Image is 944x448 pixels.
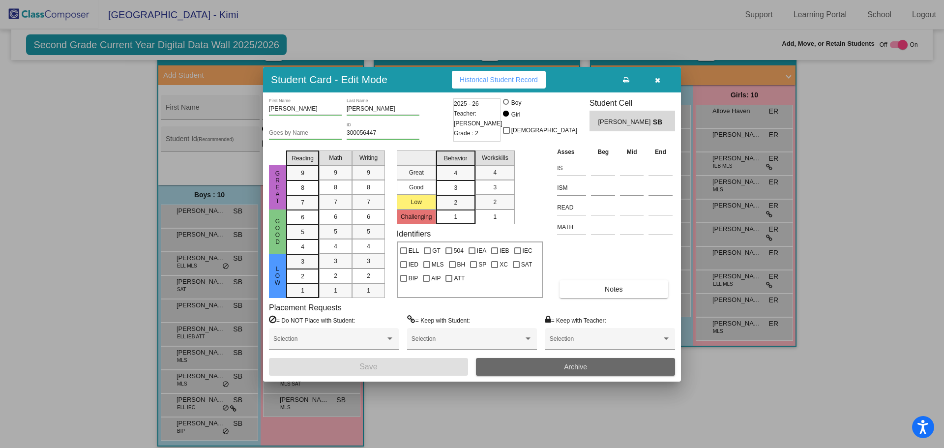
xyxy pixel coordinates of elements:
[334,198,337,207] span: 7
[454,128,478,138] span: Grade : 2
[301,183,304,192] span: 8
[301,169,304,178] span: 9
[301,228,304,237] span: 5
[605,285,623,293] span: Notes
[493,183,497,192] span: 3
[367,183,370,192] span: 8
[367,242,370,251] span: 4
[397,229,431,239] label: Identifiers
[432,245,441,257] span: GT
[454,245,464,257] span: 504
[269,303,342,312] label: Placement Requests
[454,169,457,178] span: 4
[511,124,577,136] span: [DEMOGRAPHIC_DATA]
[560,280,668,298] button: Notes
[460,76,538,84] span: Historical Student Record
[367,271,370,280] span: 2
[367,212,370,221] span: 6
[477,245,486,257] span: IEA
[409,259,418,270] span: IED
[476,358,675,376] button: Archive
[454,272,465,284] span: ATT
[557,220,586,235] input: assessment
[409,245,419,257] span: ELL
[409,272,418,284] span: BIP
[292,154,314,163] span: Reading
[511,110,521,119] div: Girl
[500,259,508,270] span: XC
[454,99,479,109] span: 2025 - 26
[454,212,457,221] span: 1
[367,168,370,177] span: 9
[500,245,509,257] span: IEB
[301,198,304,207] span: 7
[301,272,304,281] span: 2
[454,183,457,192] span: 3
[646,147,675,157] th: End
[273,218,282,245] span: Good
[359,153,378,162] span: Writing
[334,212,337,221] span: 6
[334,286,337,295] span: 1
[273,266,282,286] span: Low
[301,213,304,222] span: 6
[334,271,337,280] span: 2
[557,180,586,195] input: assessment
[618,147,646,157] th: Mid
[454,109,502,128] span: Teacher: [PERSON_NAME]
[367,198,370,207] span: 7
[457,259,466,270] span: BH
[557,200,586,215] input: assessment
[269,358,468,376] button: Save
[367,227,370,236] span: 5
[493,198,497,207] span: 2
[301,242,304,251] span: 4
[444,154,467,163] span: Behavior
[334,168,337,177] span: 9
[493,168,497,177] span: 4
[493,212,497,221] span: 1
[334,227,337,236] span: 5
[359,362,377,371] span: Save
[271,73,387,86] h3: Student Card - Edit Mode
[334,183,337,192] span: 8
[564,363,587,371] span: Archive
[431,272,441,284] span: AIP
[452,71,546,89] button: Historical Student Record
[347,130,419,137] input: Enter ID
[334,257,337,266] span: 3
[545,315,606,325] label: = Keep with Teacher:
[301,286,304,295] span: 1
[407,315,470,325] label: = Keep with Student:
[523,245,532,257] span: IEC
[521,259,532,270] span: SAT
[589,147,618,157] th: Beg
[329,153,342,162] span: Math
[334,242,337,251] span: 4
[432,259,444,270] span: MLS
[454,198,457,207] span: 2
[555,147,589,157] th: Asses
[301,257,304,266] span: 3
[511,98,522,107] div: Boy
[478,259,486,270] span: SP
[367,257,370,266] span: 3
[598,117,652,127] span: [PERSON_NAME]
[273,170,282,205] span: Great
[269,130,342,137] input: goes by name
[367,286,370,295] span: 1
[653,117,667,127] span: SB
[482,153,508,162] span: Workskills
[590,98,675,108] h3: Student Cell
[557,161,586,176] input: assessment
[269,315,355,325] label: = Do NOT Place with Student:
